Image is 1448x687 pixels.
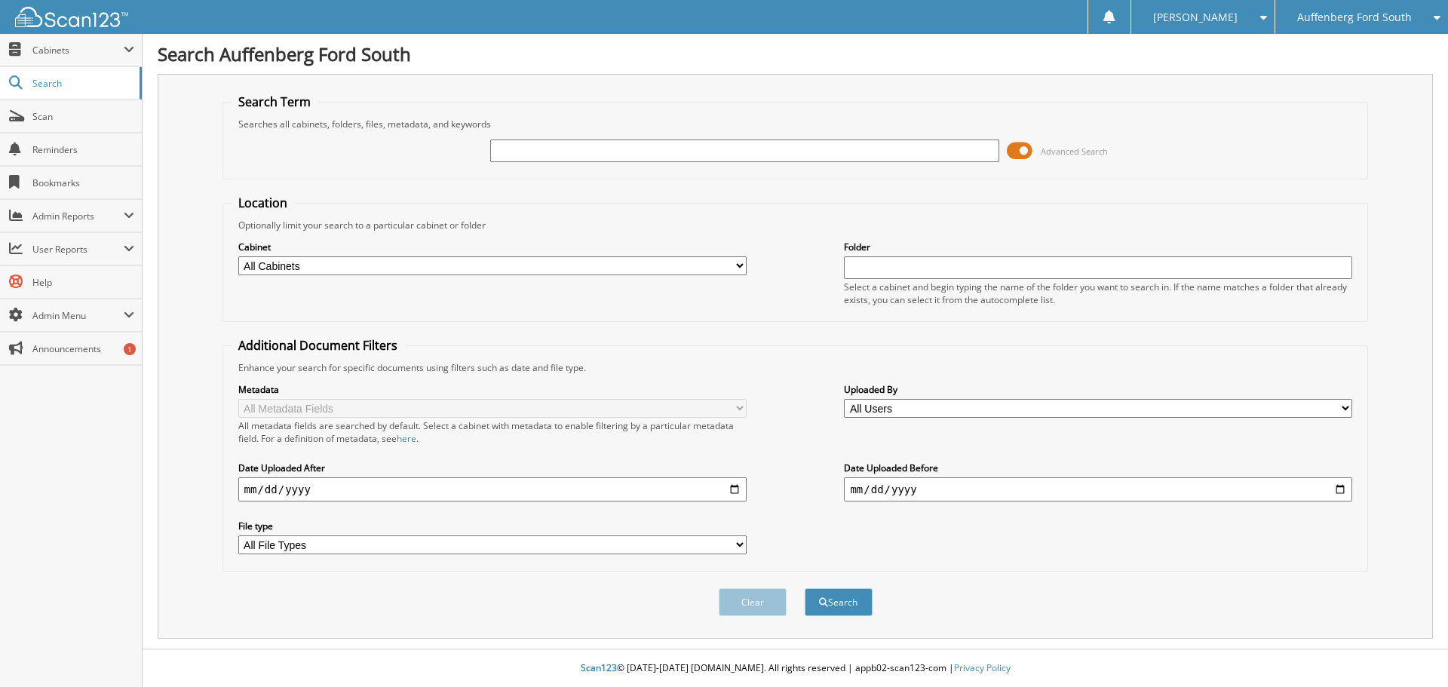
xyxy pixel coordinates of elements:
[32,243,124,256] span: User Reports
[844,462,1352,474] label: Date Uploaded Before
[32,276,134,289] span: Help
[32,342,134,355] span: Announcements
[1041,146,1108,157] span: Advanced Search
[15,7,128,27] img: scan123-logo-white.svg
[32,110,134,123] span: Scan
[32,210,124,222] span: Admin Reports
[231,219,1361,232] div: Optionally limit your search to a particular cabinet or folder
[954,661,1011,674] a: Privacy Policy
[124,343,136,355] div: 1
[231,361,1361,374] div: Enhance your search for specific documents using filters such as date and file type.
[231,337,405,354] legend: Additional Document Filters
[32,77,132,90] span: Search
[844,281,1352,306] div: Select a cabinet and begin typing the name of the folder you want to search in. If the name match...
[32,176,134,189] span: Bookmarks
[581,661,617,674] span: Scan123
[238,477,747,501] input: start
[238,383,747,396] label: Metadata
[32,309,124,322] span: Admin Menu
[805,588,873,616] button: Search
[844,477,1352,501] input: end
[844,241,1352,253] label: Folder
[719,588,787,616] button: Clear
[32,143,134,156] span: Reminders
[238,241,747,253] label: Cabinet
[231,94,318,110] legend: Search Term
[32,44,124,57] span: Cabinets
[158,41,1433,66] h1: Search Auffenberg Ford South
[1297,13,1412,22] span: Auffenberg Ford South
[1153,13,1238,22] span: [PERSON_NAME]
[231,195,295,211] legend: Location
[143,650,1448,687] div: © [DATE]-[DATE] [DOMAIN_NAME]. All rights reserved | appb02-scan123-com |
[238,419,747,445] div: All metadata fields are searched by default. Select a cabinet with metadata to enable filtering b...
[238,520,747,532] label: File type
[397,432,416,445] a: here
[238,462,747,474] label: Date Uploaded After
[844,383,1352,396] label: Uploaded By
[231,118,1361,130] div: Searches all cabinets, folders, files, metadata, and keywords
